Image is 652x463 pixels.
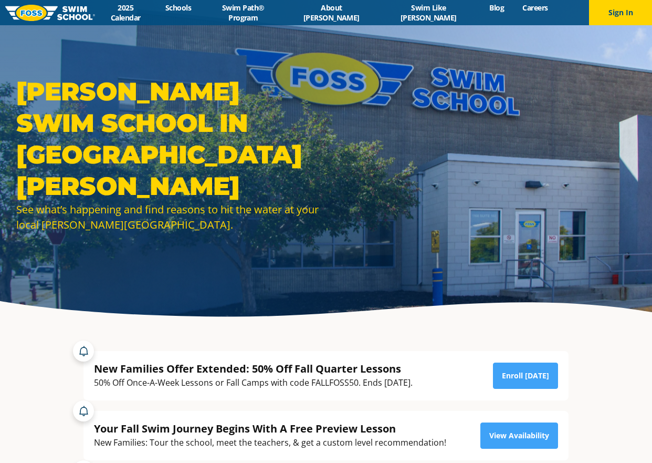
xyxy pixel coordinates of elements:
[94,376,413,390] div: 50% Off Once-A-Week Lessons or Fall Camps with code FALLFOSS50. Ends [DATE].
[286,3,377,23] a: About [PERSON_NAME]
[94,436,446,450] div: New Families: Tour the school, meet the teachers, & get a custom level recommendation!
[201,3,286,23] a: Swim Path® Program
[94,421,446,436] div: Your Fall Swim Journey Begins With A Free Preview Lesson
[513,3,557,13] a: Careers
[5,5,95,21] img: FOSS Swim School Logo
[480,3,513,13] a: Blog
[95,3,156,23] a: 2025 Calendar
[493,363,558,389] a: Enroll [DATE]
[16,76,321,202] h1: [PERSON_NAME] Swim School in [GEOGRAPHIC_DATA][PERSON_NAME]
[94,362,413,376] div: New Families Offer Extended: 50% Off Fall Quarter Lessons
[377,3,480,23] a: Swim Like [PERSON_NAME]
[480,423,558,449] a: View Availability
[156,3,200,13] a: Schools
[16,202,321,232] div: See what’s happening and find reasons to hit the water at your local [PERSON_NAME][GEOGRAPHIC_DATA].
